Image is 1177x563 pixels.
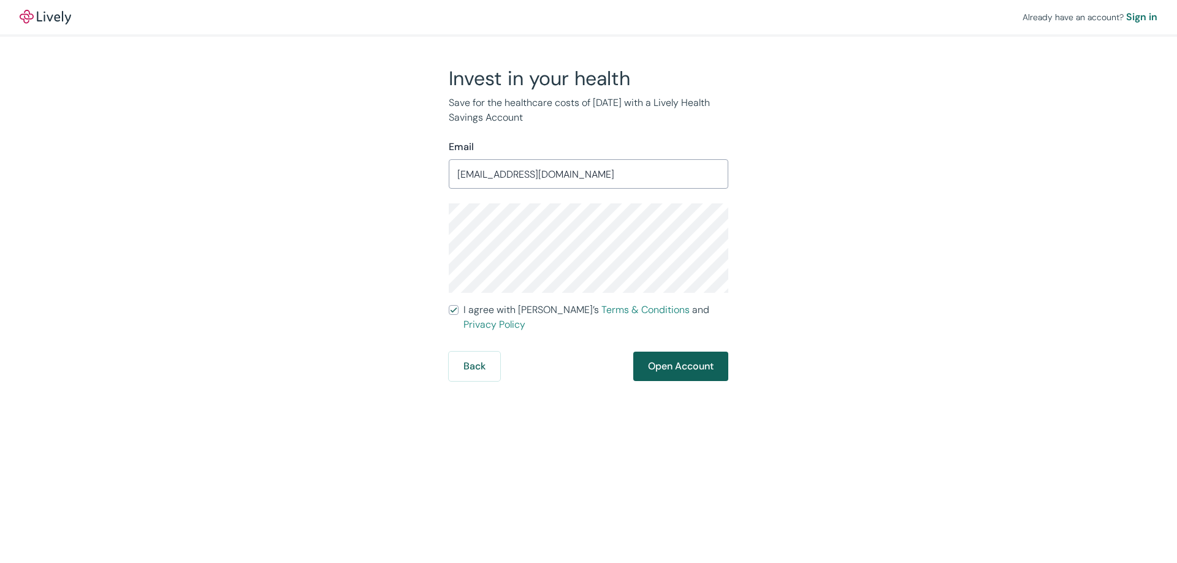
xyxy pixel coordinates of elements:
a: Terms & Conditions [601,303,690,316]
p: Save for the healthcare costs of [DATE] with a Lively Health Savings Account [449,96,728,125]
a: LivelyLively [20,10,71,25]
a: Sign in [1126,10,1157,25]
button: Open Account [633,352,728,381]
h2: Invest in your health [449,66,728,91]
button: Back [449,352,500,381]
a: Privacy Policy [463,318,525,331]
img: Lively [20,10,71,25]
label: Email [449,140,474,154]
div: Already have an account? [1023,10,1157,25]
span: I agree with [PERSON_NAME]’s and [463,303,728,332]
